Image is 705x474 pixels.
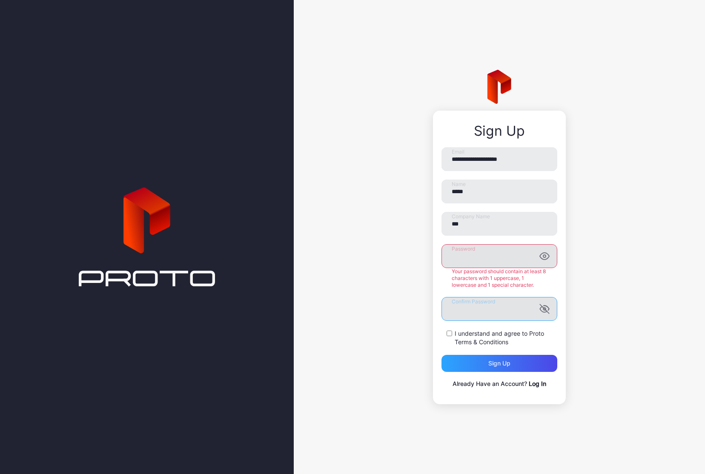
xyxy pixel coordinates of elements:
input: Name [441,180,557,203]
button: Confirm Password [539,304,550,314]
input: Confirm Password [441,297,557,321]
input: Company Name [441,212,557,236]
a: Log In [529,380,546,387]
button: Sign up [441,355,557,372]
p: Already Have an Account? [441,379,557,389]
div: Sign Up [441,123,557,139]
input: Email [441,147,557,171]
label: I understand and agree to [455,329,557,346]
div: Sign up [488,360,510,367]
input: Password [441,244,557,268]
div: Your password should contain at least 8 characters with 1 uppercase, 1 lowercase and 1 special ch... [441,268,557,288]
button: Password [539,251,550,261]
